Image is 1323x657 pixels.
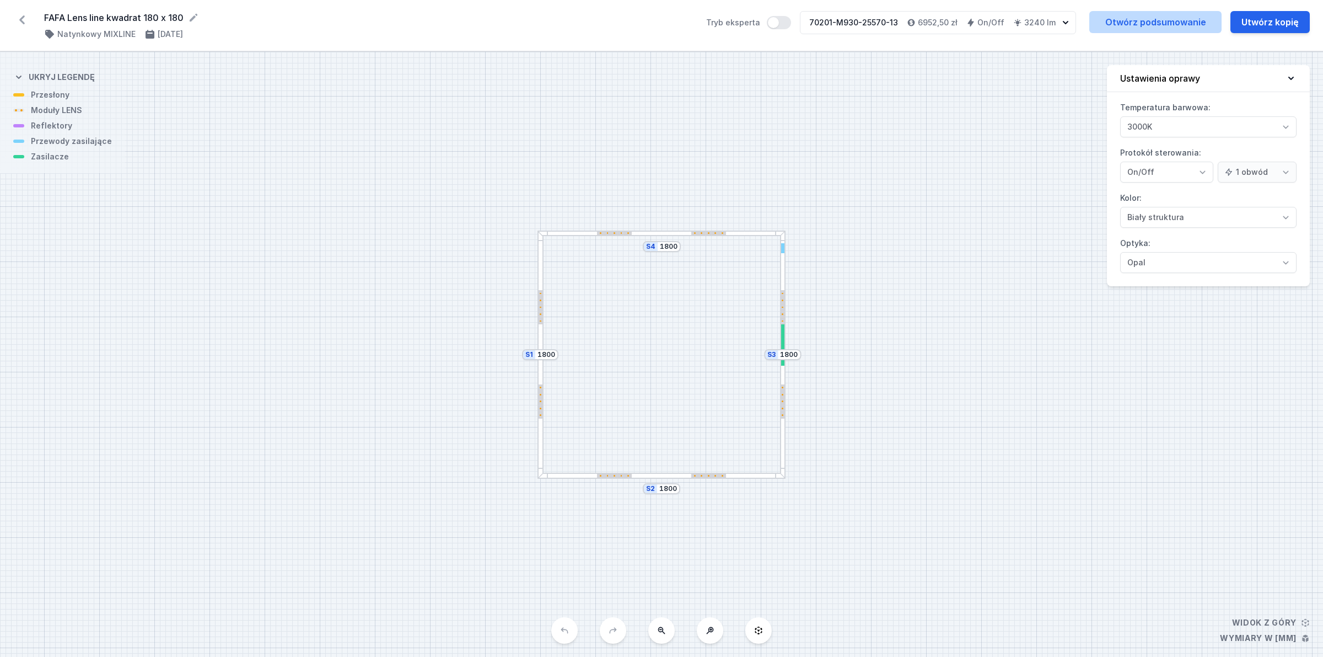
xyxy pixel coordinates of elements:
[57,29,136,40] h4: Natynkowy MIXLINE
[1089,11,1222,33] a: Otwórz podsumowanie
[29,72,95,83] h4: Ukryj legendę
[1120,252,1297,273] select: Optyka:
[1120,72,1200,85] h4: Ustawienia oprawy
[1120,207,1297,228] select: Kolor:
[44,11,693,24] form: FAFA Lens line kwadrat 180 x 180
[1120,144,1297,183] label: Protokół sterowania:
[188,12,199,23] button: Edytuj nazwę projektu
[977,17,1004,28] h4: On/Off
[918,17,958,28] h4: 6952,50 zł
[1120,116,1297,137] select: Temperatura barwowa:
[1024,17,1056,28] h4: 3240 lm
[1120,189,1297,228] label: Kolor:
[800,11,1076,34] button: 70201-M930-25570-136952,50 złOn/Off3240 lm
[1120,234,1297,273] label: Optyka:
[1120,162,1213,183] select: Protokół sterowania:
[158,29,183,40] h4: [DATE]
[659,484,677,493] input: Wymiar [mm]
[1218,162,1297,183] select: Protokół sterowania:
[780,350,798,359] input: Wymiar [mm]
[660,242,677,251] input: Wymiar [mm]
[1107,65,1310,92] button: Ustawienia oprawy
[1120,99,1297,137] label: Temperatura barwowa:
[809,17,898,28] div: 70201-M930-25570-13
[537,350,555,359] input: Wymiar [mm]
[1230,11,1310,33] button: Utwórz kopię
[706,16,791,29] label: Tryb eksperta
[767,16,791,29] button: Tryb eksperta
[13,63,95,89] button: Ukryj legendę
